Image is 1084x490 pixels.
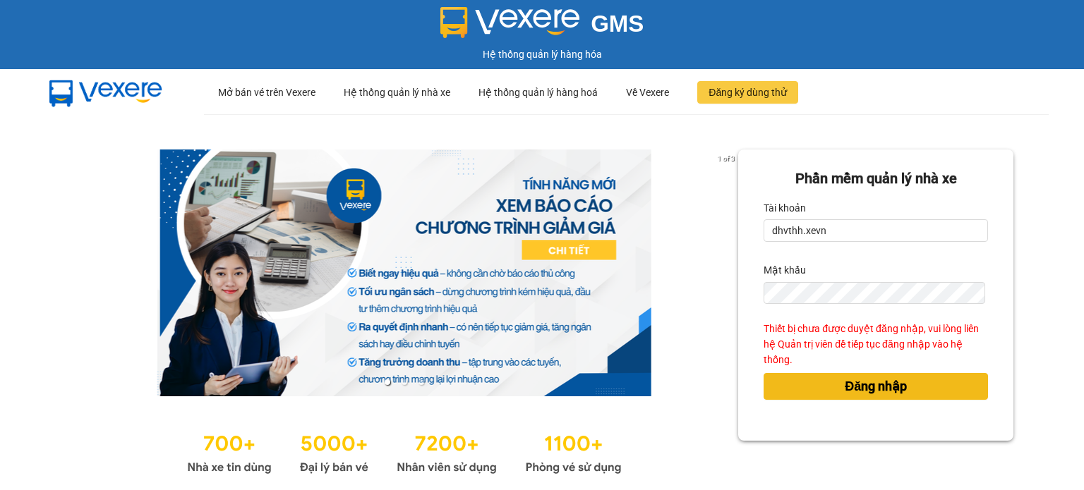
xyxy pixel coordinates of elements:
[440,7,580,38] img: logo 2
[418,379,424,385] li: slide item 3
[764,321,988,367] div: Thiết bị chưa được duyệt đăng nhập, vui lòng liên hệ Quản trị viên để tiếp tục đăng nhập vào hệ t...
[385,379,390,385] li: slide item 1
[591,11,644,37] span: GMS
[71,149,90,396] button: previous slide / item
[4,47,1080,62] div: Hệ thống quản lý hàng hóa
[35,69,176,116] img: mbUUG5Q.png
[187,424,622,478] img: Statistics.png
[764,282,984,305] input: Mật khẩu
[718,149,738,396] button: next slide / item
[764,219,988,242] input: Tài khoản
[764,259,806,281] label: Mật khẩu
[764,168,988,190] div: Phần mềm quản lý nhà xe
[344,70,450,115] div: Hệ thống quản lý nhà xe
[402,379,407,385] li: slide item 2
[845,376,907,396] span: Đăng nhập
[626,70,669,115] div: Về Vexere
[218,70,315,115] div: Mở bán vé trên Vexere
[709,85,787,100] span: Đăng ký dùng thử
[764,373,988,400] button: Đăng nhập
[713,149,738,168] p: 1 of 3
[478,70,598,115] div: Hệ thống quản lý hàng hoá
[697,81,798,104] button: Đăng ký dùng thử
[764,197,806,219] label: Tài khoản
[440,21,644,32] a: GMS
